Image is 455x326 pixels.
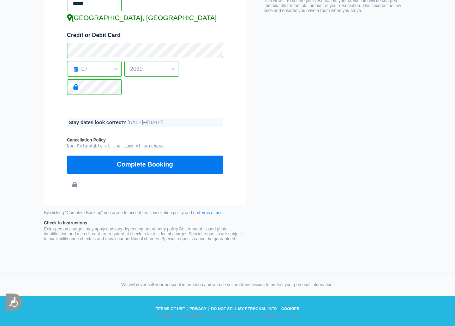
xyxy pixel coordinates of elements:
[37,282,418,287] div: We will never sell your personal information and we use secure transmission to protect your perso...
[199,210,223,215] a: terms of use
[67,138,223,143] b: Cancellation Policy
[67,14,223,22] div: [GEOGRAPHIC_DATA], [GEOGRAPHIC_DATA]
[44,210,246,215] small: By clicking "Complete Booking" you agree to accept the cancellation policy and our .
[67,144,223,149] pre: Non-Refundable at the time of purchase
[69,120,126,125] b: Stay dates look correct?
[67,32,121,38] span: Credit or Debit Card
[125,63,179,75] span: 2030
[67,63,121,75] span: 07
[188,307,208,311] a: Privacy
[154,307,187,311] a: Terms of Use
[209,307,279,311] a: Do not sell my personal info
[127,120,163,125] span: [DATE] [DATE]
[44,221,246,225] b: Check-in Instructions
[44,227,246,241] p: Extra-person charges may apply and vary depending on property policy. Government-issued photo ide...
[280,307,301,311] a: Cookies
[56,314,399,318] small: Copyright © [DATE]-[DATE] Lexyl Travel Technologies, LLC. All Rights Reserved.
[51,307,404,318] div: | | |
[67,156,223,174] button: Complete Booking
